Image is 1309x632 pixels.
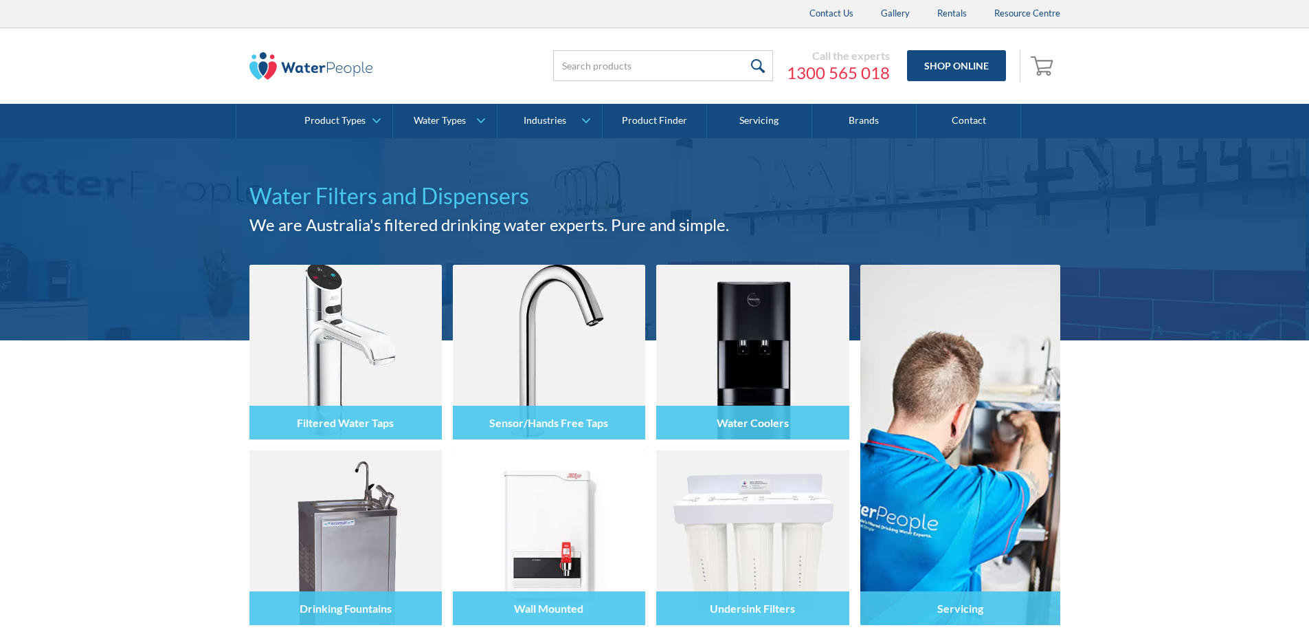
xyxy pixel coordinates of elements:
[497,104,601,138] a: Industries
[860,265,1060,625] a: Servicing
[453,450,645,625] img: Wall Mounted
[553,50,773,81] input: Search products
[710,602,795,615] h4: Undersink Filters
[603,104,707,138] a: Product Finder
[812,104,917,138] a: Brands
[249,265,442,439] img: Filtered Water Taps
[787,63,890,83] a: 1300 565 018
[907,50,1006,81] a: Shop Online
[249,52,373,80] img: The Water People
[717,416,789,429] h4: Water Coolers
[289,104,392,138] a: Product Types
[514,602,583,615] h4: Wall Mounted
[414,115,466,127] div: Water Types
[249,450,442,625] img: Drinking Fountains
[917,104,1021,138] a: Contact
[524,115,566,127] div: Industries
[707,104,812,138] a: Servicing
[1031,54,1057,76] img: shopping cart
[453,265,645,439] img: Sensor/Hands Free Taps
[937,602,983,615] h4: Servicing
[393,104,497,138] a: Water Types
[304,115,366,127] div: Product Types
[787,49,890,63] div: Call the experts
[297,416,394,429] h4: Filtered Water Taps
[300,602,392,615] h4: Drinking Fountains
[656,265,849,439] img: Water Coolers
[489,416,608,429] h4: Sensor/Hands Free Taps
[1027,50,1060,83] a: Open empty cart
[656,450,849,625] img: Undersink Filters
